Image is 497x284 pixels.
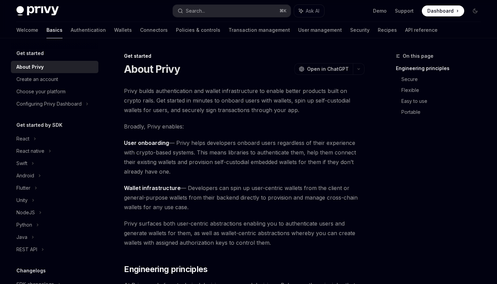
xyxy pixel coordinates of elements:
[401,107,486,118] a: Portable
[16,63,44,71] div: About Privy
[307,66,349,72] span: Open in ChatGPT
[401,74,486,85] a: Secure
[229,22,290,38] a: Transaction management
[403,52,433,60] span: On this page
[16,208,35,217] div: NodeJS
[405,22,438,38] a: API reference
[46,22,63,38] a: Basics
[11,61,98,73] a: About Privy
[427,8,454,14] span: Dashboard
[16,135,29,143] div: React
[140,22,168,38] a: Connectors
[294,63,353,75] button: Open in ChatGPT
[71,22,106,38] a: Authentication
[16,172,34,180] div: Android
[16,87,66,96] div: Choose your platform
[124,53,364,59] div: Get started
[114,22,132,38] a: Wallets
[124,264,207,275] span: Engineering principles
[16,196,28,204] div: Unity
[16,267,46,275] h5: Changelogs
[306,8,319,14] span: Ask AI
[16,49,44,57] h5: Get started
[16,221,32,229] div: Python
[395,8,414,14] a: Support
[16,121,63,129] h5: Get started by SDK
[124,138,364,176] span: — Privy helps developers onboard users regardless of their experience with crypto-based systems. ...
[124,122,364,131] span: Broadly, Privy enables:
[294,5,324,17] button: Ask AI
[124,139,169,146] strong: User onboarding
[11,73,98,85] a: Create an account
[350,22,370,38] a: Security
[124,219,364,247] span: Privy surfaces both user-centric abstractions enabling you to authenticate users and generate wal...
[124,183,364,212] span: — Developers can spin up user-centric wallets from the client or general-purpose wallets from the...
[124,63,180,75] h1: About Privy
[378,22,397,38] a: Recipes
[16,100,82,108] div: Configuring Privy Dashboard
[16,233,27,241] div: Java
[16,159,27,167] div: Swift
[16,184,30,192] div: Flutter
[422,5,464,16] a: Dashboard
[401,96,486,107] a: Easy to use
[16,22,38,38] a: Welcome
[176,22,220,38] a: Policies & controls
[401,85,486,96] a: Flexible
[16,6,59,16] img: dark logo
[373,8,387,14] a: Demo
[470,5,481,16] button: Toggle dark mode
[396,63,486,74] a: Engineering principles
[11,85,98,98] a: Choose your platform
[173,5,290,17] button: Search...⌘K
[298,22,342,38] a: User management
[16,75,58,83] div: Create an account
[279,8,287,14] span: ⌘ K
[16,147,44,155] div: React native
[186,7,205,15] div: Search...
[124,86,364,115] span: Privy builds authentication and wallet infrastructure to enable better products built on crypto r...
[124,185,181,191] strong: Wallet infrastructure
[16,245,37,254] div: REST API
